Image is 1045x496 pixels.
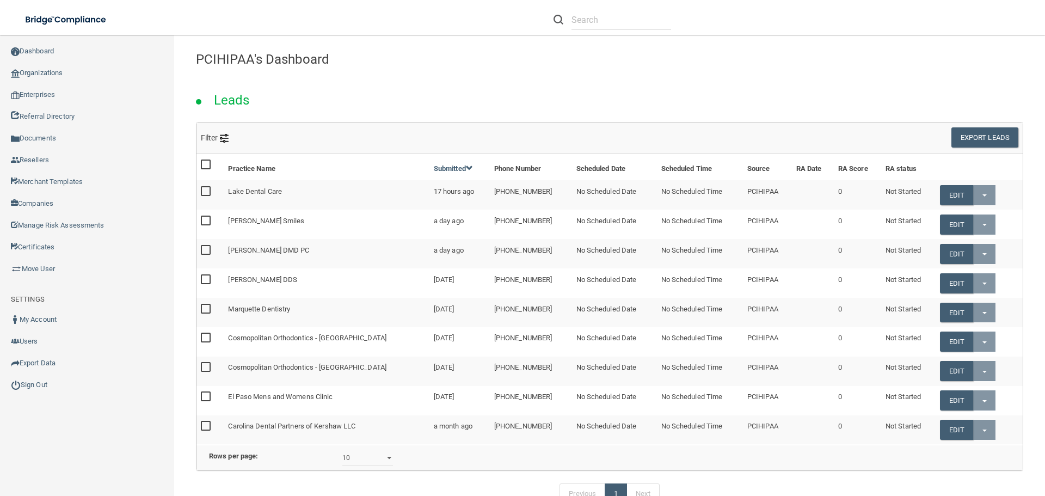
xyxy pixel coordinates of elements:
[429,415,490,444] td: a month ago
[11,315,20,324] img: ic_user_dark.df1a06c3.png
[743,386,792,415] td: PCIHIPAA
[940,390,973,411] a: Edit
[490,154,572,180] th: Phone Number
[490,180,572,210] td: [PHONE_NUMBER]
[572,268,657,298] td: No Scheduled Date
[834,357,881,386] td: 0
[572,386,657,415] td: No Scheduled Date
[657,268,743,298] td: No Scheduled Time
[572,357,657,386] td: No Scheduled Date
[834,386,881,415] td: 0
[834,154,881,180] th: RA Score
[490,268,572,298] td: [PHONE_NUMBER]
[554,15,563,25] img: ic-search.3b580494.png
[429,327,490,357] td: [DATE]
[490,415,572,444] td: [PHONE_NUMBER]
[224,357,429,386] td: Cosmopolitan Orthodontics - [GEOGRAPHIC_DATA]
[743,210,792,239] td: PCIHIPAA
[490,386,572,415] td: [PHONE_NUMBER]
[201,133,229,142] span: Filter
[743,298,792,327] td: PCIHIPAA
[881,386,936,415] td: Not Started
[224,180,429,210] td: Lake Dental Care
[743,415,792,444] td: PCIHIPAA
[11,134,20,143] img: icon-documents.8dae5593.png
[196,52,1023,66] h4: PCIHIPAA's Dashboard
[224,239,429,268] td: [PERSON_NAME] DMD PC
[834,210,881,239] td: 0
[881,180,936,210] td: Not Started
[203,85,261,115] h2: Leads
[429,210,490,239] td: a day ago
[657,357,743,386] td: No Scheduled Time
[224,154,429,180] th: Practice Name
[224,210,429,239] td: [PERSON_NAME] Smiles
[951,127,1018,148] button: Export Leads
[743,154,792,180] th: Source
[490,327,572,357] td: [PHONE_NUMBER]
[429,239,490,268] td: a day ago
[16,9,116,31] img: bridge_compliance_login_screen.278c3ca4.svg
[209,452,258,460] b: Rows per page:
[792,154,834,180] th: RA Date
[220,134,229,143] img: icon-filter@2x.21656d0b.png
[881,327,936,357] td: Not Started
[429,298,490,327] td: [DATE]
[11,293,45,306] label: SETTINGS
[940,273,973,293] a: Edit
[881,268,936,298] td: Not Started
[224,298,429,327] td: Marquette Dentistry
[881,154,936,180] th: RA status
[657,386,743,415] td: No Scheduled Time
[490,298,572,327] td: [PHONE_NUMBER]
[572,210,657,239] td: No Scheduled Date
[743,239,792,268] td: PCIHIPAA
[429,180,490,210] td: 17 hours ago
[657,154,743,180] th: Scheduled Time
[657,298,743,327] td: No Scheduled Time
[657,180,743,210] td: No Scheduled Time
[834,415,881,444] td: 0
[572,327,657,357] td: No Scheduled Date
[434,164,473,173] a: Submitted
[940,185,973,205] a: Edit
[572,298,657,327] td: No Scheduled Date
[224,386,429,415] td: El Paso Mens and Womens Clinic
[490,357,572,386] td: [PHONE_NUMBER]
[11,47,20,56] img: ic_dashboard_dark.d01f4a41.png
[224,268,429,298] td: [PERSON_NAME] DDS
[743,357,792,386] td: PCIHIPAA
[881,357,936,386] td: Not Started
[940,215,973,235] a: Edit
[834,239,881,268] td: 0
[490,239,572,268] td: [PHONE_NUMBER]
[881,239,936,268] td: Not Started
[940,332,973,352] a: Edit
[657,239,743,268] td: No Scheduled Time
[834,268,881,298] td: 0
[940,303,973,323] a: Edit
[881,415,936,444] td: Not Started
[940,420,973,440] a: Edit
[224,415,429,444] td: Carolina Dental Partners of Kershaw LLC
[11,156,20,164] img: ic_reseller.de258add.png
[834,327,881,357] td: 0
[11,264,22,274] img: briefcase.64adab9b.png
[834,180,881,210] td: 0
[429,268,490,298] td: [DATE]
[881,210,936,239] td: Not Started
[834,298,881,327] td: 0
[224,327,429,357] td: Cosmopolitan Orthodontics - [GEOGRAPHIC_DATA]
[490,210,572,239] td: [PHONE_NUMBER]
[572,415,657,444] td: No Scheduled Date
[572,239,657,268] td: No Scheduled Date
[11,380,21,390] img: ic_power_dark.7ecde6b1.png
[743,327,792,357] td: PCIHIPAA
[11,69,20,78] img: organization-icon.f8decf85.png
[429,386,490,415] td: [DATE]
[940,361,973,381] a: Edit
[657,415,743,444] td: No Scheduled Time
[572,180,657,210] td: No Scheduled Date
[571,10,671,30] input: Search
[11,337,20,346] img: icon-users.e205127d.png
